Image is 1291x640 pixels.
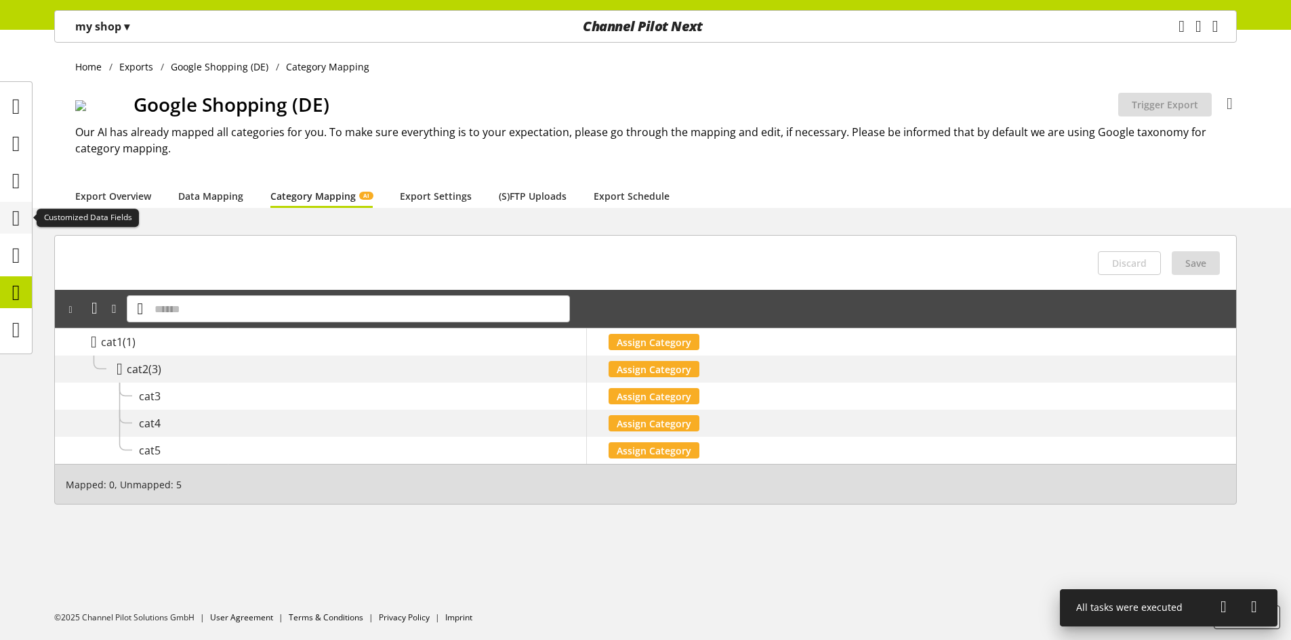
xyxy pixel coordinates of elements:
[54,612,210,624] li: ©2025 Channel Pilot Solutions GmbH
[609,334,699,350] button: Assign Category
[134,90,1118,119] h1: Google Shopping (DE)
[363,192,369,200] span: AI
[609,415,699,431] button: Assign Category
[54,10,1237,43] nav: main navigation
[617,362,691,377] span: Assign Category
[139,443,161,458] span: cat5
[379,612,430,623] a: Privacy Policy
[101,335,123,349] span: cat1
[139,415,586,431] div: cat1 › cat2 › cat4
[75,189,151,203] a: Export Overview
[289,612,363,623] a: Terms & Conditions
[1076,601,1183,614] span: All tasks were executed
[75,98,123,111] img: logo
[445,612,472,623] a: Imprint
[1132,98,1198,112] span: Trigger Export
[37,209,139,228] div: Customized Data Fields
[609,361,699,377] button: Assign Category
[127,362,148,377] span: cat2
[124,19,129,34] span: ▾
[139,388,586,404] div: cat1 › cat2 › cat3
[1172,251,1220,275] button: Save
[119,60,153,74] span: Exports
[1112,256,1147,270] span: Discard
[139,416,161,431] span: cat4
[75,124,1237,156] h2: Our AI has already mapped all categories for you. To make sure everything is to your expectation,...
[270,189,373,203] a: Category MappingAI
[178,189,243,203] a: Data Mapping
[75,60,102,74] span: Home
[617,389,691,404] span: Assign Category
[609,442,699,458] button: Assign Category
[75,60,109,74] a: Home
[101,334,586,350] div: cat1
[617,444,691,458] span: Assign Category
[148,362,161,377] span: (3)
[139,389,161,404] span: cat3
[594,189,670,203] a: Export Schedule
[499,189,567,203] a: (S)FTP Uploads
[127,361,586,377] div: cat1 › cat2
[617,335,691,349] span: Assign Category
[1185,256,1206,270] span: Save
[54,464,1237,505] div: Mapped: 0, Unmapped: 5
[609,388,699,404] button: Assign Category
[75,18,129,35] p: my shop
[1118,93,1212,116] button: Trigger Export
[210,612,273,623] a: User Agreement
[400,189,472,203] a: Export Settings
[123,335,136,349] span: (1)
[112,60,161,74] a: Exports
[139,442,586,458] div: cat1 › cat2 › cat5
[1098,251,1161,275] button: Discard
[617,417,691,431] span: Assign Category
